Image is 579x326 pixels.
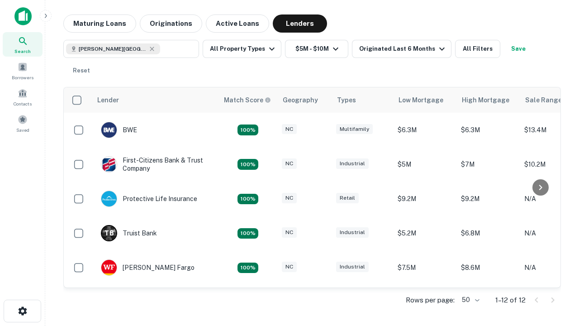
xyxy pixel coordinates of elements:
p: Rows per page: [406,295,455,306]
td: $7.5M [393,250,456,285]
div: NC [282,158,297,169]
button: $5M - $10M [285,40,348,58]
div: Industrial [336,262,369,272]
div: 50 [458,293,481,307]
td: $9.2M [456,182,520,216]
button: Active Loans [206,14,269,33]
div: Industrial [336,227,369,238]
img: picture [101,157,117,172]
th: Geography [277,87,332,113]
td: $5.2M [393,216,456,250]
td: $6.8M [456,216,520,250]
a: Search [3,32,43,57]
span: Saved [16,126,29,134]
div: Matching Properties: 2, hasApolloMatch: undefined [237,194,258,205]
td: $9.2M [393,182,456,216]
div: Originated Last 6 Months [359,43,447,54]
th: Lender [92,87,218,113]
img: picture [101,122,117,138]
th: Low Mortgage [393,87,456,113]
img: picture [101,260,117,275]
div: Capitalize uses an advanced AI algorithm to match your search with the best lender. The match sco... [224,95,271,105]
div: High Mortgage [462,95,509,105]
div: Protective Life Insurance [101,191,197,207]
div: NC [282,262,297,272]
th: Capitalize uses an advanced AI algorithm to match your search with the best lender. The match sco... [218,87,277,113]
div: Retail [336,193,359,203]
a: Saved [3,111,43,135]
div: [PERSON_NAME] Fargo [101,259,195,276]
div: Matching Properties: 2, hasApolloMatch: undefined [237,263,258,273]
div: First-citizens Bank & Trust Company [101,156,209,173]
p: 1–12 of 12 [495,295,526,306]
h6: Match Score [224,95,269,105]
th: High Mortgage [456,87,520,113]
a: Contacts [3,85,43,109]
button: All Filters [455,40,500,58]
button: Reset [67,62,96,80]
div: Multifamily [336,124,373,134]
img: picture [101,191,117,206]
button: Originations [140,14,202,33]
div: Industrial [336,158,369,169]
button: Lenders [273,14,327,33]
div: Matching Properties: 3, hasApolloMatch: undefined [237,228,258,239]
div: Truist Bank [101,225,157,241]
img: capitalize-icon.png [14,7,32,25]
div: Geography [283,95,318,105]
button: Maturing Loans [63,14,136,33]
div: Types [337,95,356,105]
button: Originated Last 6 Months [352,40,451,58]
a: Borrowers [3,58,43,83]
div: Matching Properties: 2, hasApolloMatch: undefined [237,159,258,170]
iframe: Chat Widget [534,225,579,268]
td: $6.3M [456,113,520,147]
td: $7M [456,147,520,182]
div: NC [282,227,297,238]
div: Sale Range [525,95,562,105]
span: Contacts [14,100,32,107]
td: $8.8M [393,285,456,319]
div: BWE [101,122,137,138]
button: Save your search to get updates of matches that match your search criteria. [504,40,533,58]
div: Low Mortgage [399,95,443,105]
td: $8.8M [456,285,520,319]
p: T B [104,229,114,238]
div: NC [282,124,297,134]
span: Search [14,48,31,55]
td: $8.6M [456,250,520,285]
th: Types [332,87,393,113]
div: NC [282,193,297,203]
div: Lender [97,95,119,105]
button: All Property Types [203,40,281,58]
td: $5M [393,147,456,182]
div: Matching Properties: 2, hasApolloMatch: undefined [237,125,258,135]
span: Borrowers [12,74,33,81]
td: $6.3M [393,113,456,147]
span: [PERSON_NAME][GEOGRAPHIC_DATA], [GEOGRAPHIC_DATA] [79,45,147,53]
